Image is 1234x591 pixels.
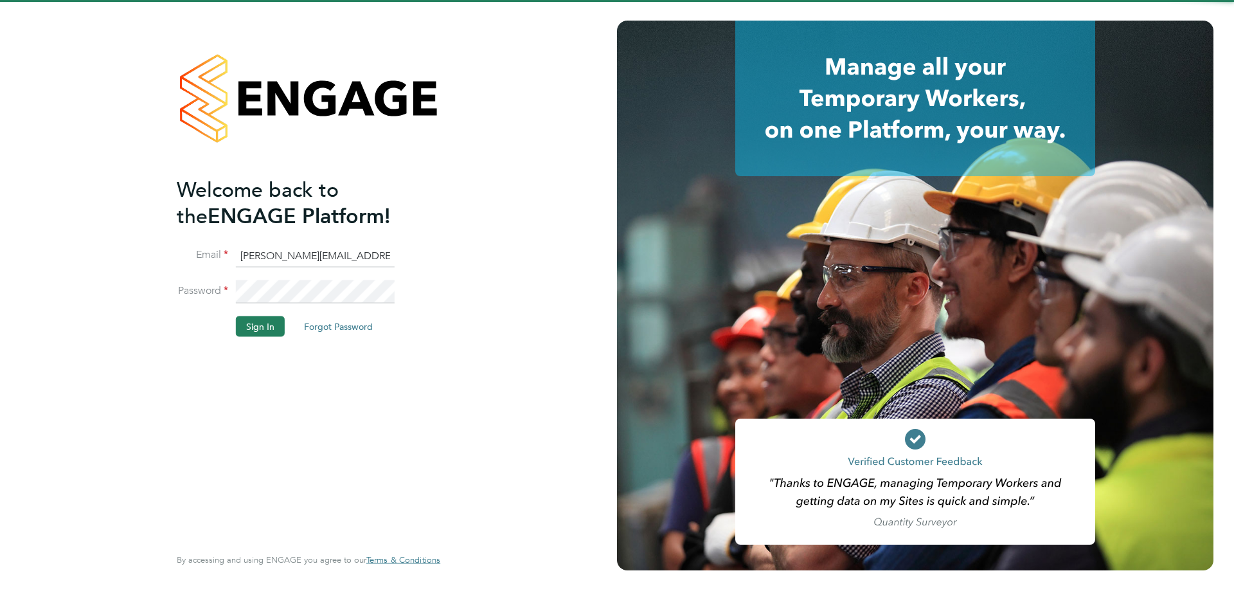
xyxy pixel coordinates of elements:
span: Welcome back to the [177,177,339,228]
a: Terms & Conditions [366,555,440,565]
button: Sign In [236,316,285,337]
span: Terms & Conditions [366,554,440,565]
label: Password [177,284,228,298]
input: Enter your work email... [236,244,395,268]
button: Forgot Password [294,316,383,337]
label: Email [177,248,228,262]
h2: ENGAGE Platform! [177,176,427,229]
span: By accessing and using ENGAGE you agree to our [177,554,440,565]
